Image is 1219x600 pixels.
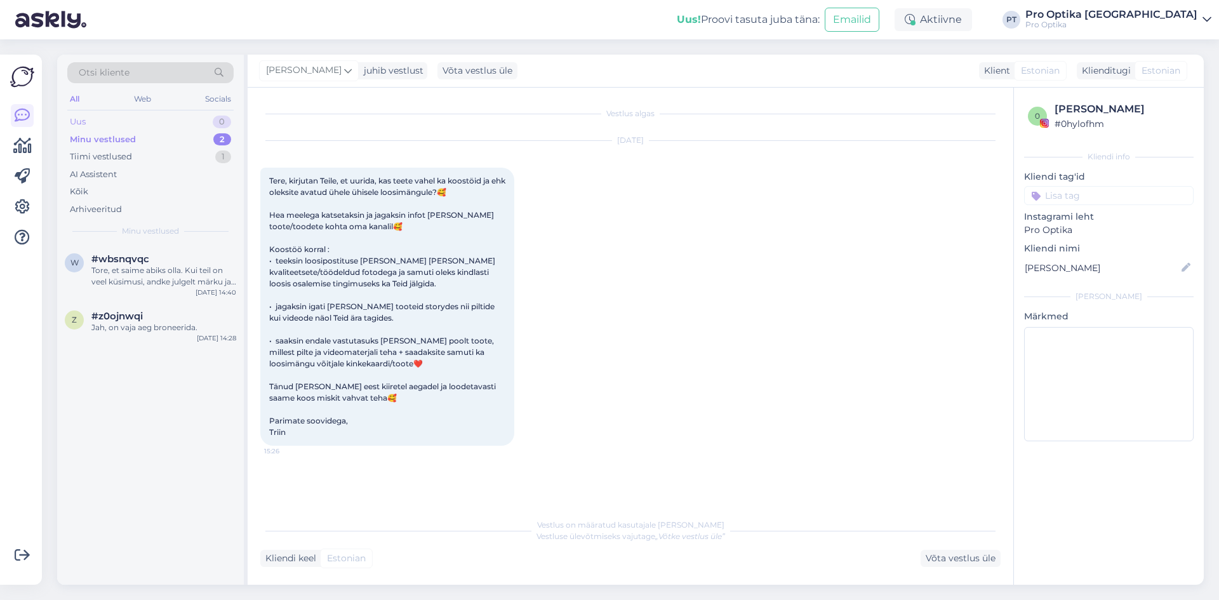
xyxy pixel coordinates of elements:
[536,531,725,541] span: Vestluse ülevõtmiseks vajutage
[91,310,143,322] span: #z0ojnwqi
[70,150,132,163] div: Tiimi vestlused
[91,265,236,288] div: Tore, et saime abiks olla. Kui teil on veel küsimusi, andke julgelt märku ja aitame hea meelega.
[131,91,154,107] div: Web
[260,108,1001,119] div: Vestlus algas
[70,116,86,128] div: Uus
[921,550,1001,567] div: Võta vestlus üle
[70,258,79,267] span: w
[213,116,231,128] div: 0
[269,176,507,437] span: Tere, kirjutan Teile, et uurida, kas teete vahel ka koostöid ja ehk oleksite avatud ühele ühisele...
[122,225,179,237] span: Minu vestlused
[1024,223,1194,237] p: Pro Optika
[72,315,77,324] span: z
[1024,291,1194,302] div: [PERSON_NAME]
[1024,186,1194,205] input: Lisa tag
[1024,151,1194,163] div: Kliendi info
[979,64,1010,77] div: Klient
[437,62,517,79] div: Võta vestlus üle
[91,253,149,265] span: #wbsnqvqc
[1055,102,1190,117] div: [PERSON_NAME]
[677,12,820,27] div: Proovi tasuta juba täna:
[70,185,88,198] div: Kõik
[70,168,117,181] div: AI Assistent
[1024,310,1194,323] p: Märkmed
[537,520,724,530] span: Vestlus on määratud kasutajale [PERSON_NAME]
[260,552,316,565] div: Kliendi keel
[91,322,236,333] div: Jah, on vaja aeg broneerida.
[1025,261,1179,275] input: Lisa nimi
[215,150,231,163] div: 1
[1025,10,1197,20] div: Pro Optika [GEOGRAPHIC_DATA]
[260,135,1001,146] div: [DATE]
[79,66,130,79] span: Otsi kliente
[213,133,231,146] div: 2
[1021,64,1060,77] span: Estonian
[1055,117,1190,131] div: # 0hylofhm
[1003,11,1020,29] div: PT
[359,64,423,77] div: juhib vestlust
[196,288,236,297] div: [DATE] 14:40
[1025,20,1197,30] div: Pro Optika
[1024,210,1194,223] p: Instagrami leht
[70,203,122,216] div: Arhiveeritud
[1024,242,1194,255] p: Kliendi nimi
[1025,10,1211,30] a: Pro Optika [GEOGRAPHIC_DATA]Pro Optika
[677,13,701,25] b: Uus!
[1024,170,1194,183] p: Kliendi tag'id
[825,8,879,32] button: Emailid
[1077,64,1131,77] div: Klienditugi
[895,8,972,31] div: Aktiivne
[197,333,236,343] div: [DATE] 14:28
[264,446,312,456] span: 15:26
[327,552,366,565] span: Estonian
[203,91,234,107] div: Socials
[70,133,136,146] div: Minu vestlused
[67,91,82,107] div: All
[655,531,725,541] i: „Võtke vestlus üle”
[1142,64,1180,77] span: Estonian
[1035,111,1040,121] span: 0
[10,65,34,89] img: Askly Logo
[266,63,342,77] span: [PERSON_NAME]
